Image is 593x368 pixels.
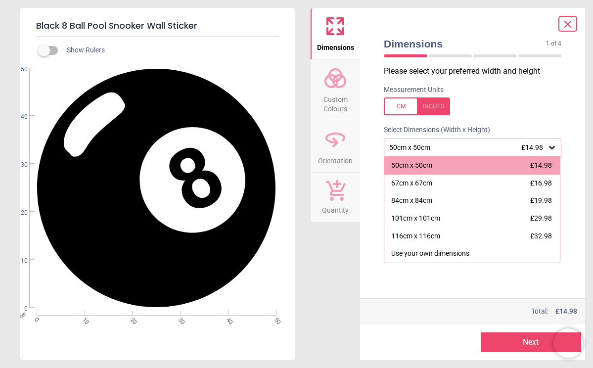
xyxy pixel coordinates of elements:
span: 30 [176,316,182,322]
span: Dimensions [384,37,546,51]
span: 10 [9,257,28,265]
span: 20 [9,209,28,217]
span: £ [555,307,577,317]
button: Quantity [311,173,360,222]
span: 50 [272,316,278,322]
span: Quantity [322,201,349,216]
span: Dimensions [317,38,354,53]
div: 101cm x 101cm [391,214,440,224]
span: £29.98 [530,214,552,222]
div: 50cm x 50cm [391,161,432,171]
span: £16.98 [530,179,552,187]
span: 14.98 [559,307,577,315]
span: 0 [32,316,39,322]
p: Please select your preferred width and height [384,66,569,77]
button: Custom Colours [311,60,360,121]
span: 30 [9,161,28,169]
div: 50cm x 50cm [388,143,547,152]
span: 1 of 4 [546,40,561,48]
span: 50 [9,65,28,74]
span: Orientation [318,151,353,166]
button: Orientation [311,121,360,173]
span: £14.98 [521,143,543,151]
label: Measurement Units [384,85,444,95]
div: 67cm x 67cm [391,179,432,188]
iframe: Brevo live chat [553,328,583,358]
span: 40 [9,113,28,121]
span: £19.98 [530,196,552,204]
span: 20 [128,316,135,322]
span: 40 [224,316,230,322]
div: 116cm x 116cm [391,231,440,241]
div: 84cm x 84cm [391,196,432,206]
span: £14.98 [530,161,552,169]
span: £32.98 [530,232,552,240]
h5: Black 8 Ball Pool Snooker Wall Sticker [36,16,279,37]
span: 10 [80,316,87,322]
button: Next [481,332,582,352]
label: Select Dimensions (Width x Height) [376,125,490,135]
span: cm [18,311,27,320]
div: Use your own dimensions [391,249,469,259]
button: Dimensions [311,8,360,59]
div: Show Rulers [44,45,295,56]
span: 0 [9,305,28,313]
div: Total: [383,307,577,317]
span: Custom Colours [312,90,359,114]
